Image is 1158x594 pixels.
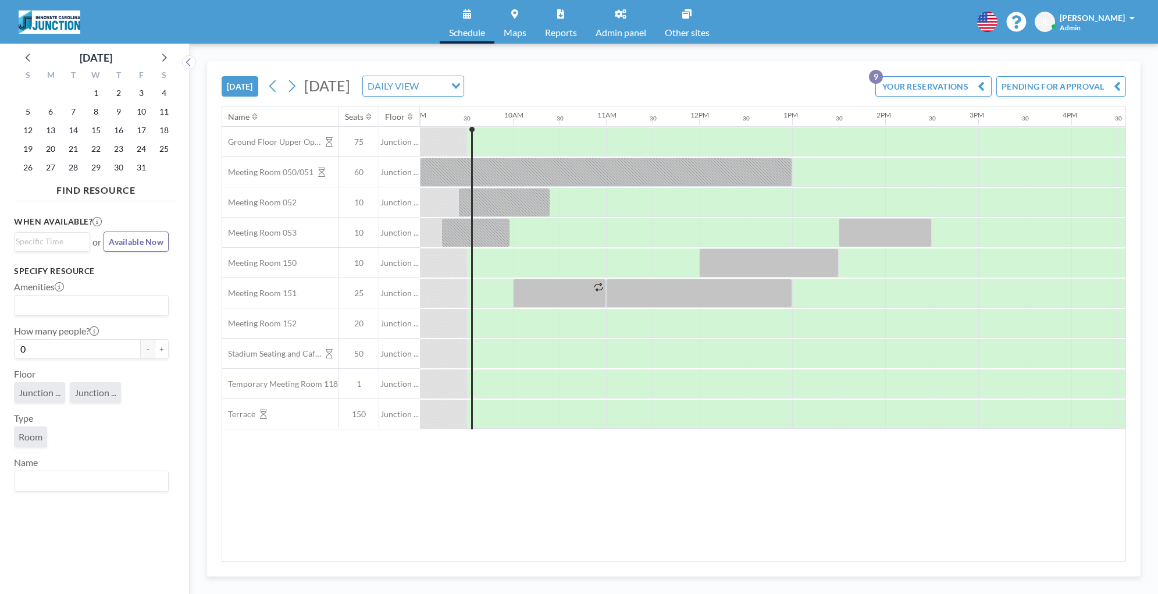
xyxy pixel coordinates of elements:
span: Sunday, October 12, 2025 [20,122,36,138]
span: Junction ... [74,387,116,399]
div: 3PM [970,111,984,119]
span: [DATE] [304,77,350,94]
span: Wednesday, October 8, 2025 [88,104,104,120]
div: Search for option [15,296,168,315]
h4: FIND RESOURCE [14,180,178,196]
span: Junction ... [379,258,420,268]
button: [DATE] [222,76,258,97]
span: Monday, October 6, 2025 [42,104,59,120]
span: Junction ... [379,197,420,208]
div: T [62,69,85,84]
button: YOUR RESERVATIONS9 [875,76,992,97]
div: 1PM [783,111,798,119]
span: or [92,236,101,248]
span: Junction ... [379,379,420,389]
span: 10 [339,258,379,268]
span: JL [1041,17,1049,27]
label: How many people? [14,325,99,337]
div: Search for option [15,233,90,250]
span: Junction ... [379,227,420,238]
span: Wednesday, October 29, 2025 [88,159,104,176]
label: Amenities [14,281,64,293]
div: 30 [650,115,657,122]
span: Temporary Meeting Room 118 [222,379,338,389]
span: Meeting Room 151 [222,288,297,298]
div: 4PM [1063,111,1077,119]
span: 20 [339,318,379,329]
span: Saturday, October 25, 2025 [156,141,172,157]
span: Room [19,431,42,443]
span: Junction ... [379,318,420,329]
span: Junction ... [19,387,60,399]
span: Terrace [222,409,255,419]
span: Available Now [109,237,163,247]
button: + [155,339,169,359]
div: 30 [929,115,936,122]
label: Type [14,412,33,424]
span: Tuesday, October 28, 2025 [65,159,81,176]
span: Friday, October 3, 2025 [133,85,149,101]
span: Junction ... [379,348,420,359]
div: Name [228,112,250,122]
span: Junction ... [379,137,420,147]
div: 30 [1022,115,1029,122]
span: Meeting Room 150 [222,258,297,268]
span: Wednesday, October 1, 2025 [88,85,104,101]
span: Wednesday, October 15, 2025 [88,122,104,138]
span: Friday, October 31, 2025 [133,159,149,176]
span: 75 [339,137,379,147]
label: Name [14,457,38,468]
span: Friday, October 17, 2025 [133,122,149,138]
span: Saturday, October 11, 2025 [156,104,172,120]
span: Maps [504,28,526,37]
span: 25 [339,288,379,298]
span: Tuesday, October 7, 2025 [65,104,81,120]
span: Monday, October 13, 2025 [42,122,59,138]
span: 60 [339,167,379,177]
span: 10 [339,197,379,208]
span: Stadium Seating and Cafe area [222,348,321,359]
div: Floor [385,112,405,122]
div: M [40,69,62,84]
span: 150 [339,409,379,419]
span: Ground Floor Upper Open Area [222,137,321,147]
span: Thursday, October 9, 2025 [111,104,127,120]
div: Search for option [15,471,168,491]
div: 30 [1115,115,1122,122]
span: Tuesday, October 21, 2025 [65,141,81,157]
span: Meeting Room 052 [222,197,297,208]
span: Saturday, October 18, 2025 [156,122,172,138]
input: Search for option [16,298,162,313]
span: Meeting Room 050/051 [222,167,313,177]
div: F [130,69,152,84]
span: Sunday, October 19, 2025 [20,141,36,157]
span: Monday, October 20, 2025 [42,141,59,157]
div: 2PM [876,111,891,119]
span: 10 [339,227,379,238]
span: Admin panel [596,28,646,37]
span: Sunday, October 5, 2025 [20,104,36,120]
div: Search for option [363,76,464,96]
div: 30 [836,115,843,122]
span: Thursday, October 23, 2025 [111,141,127,157]
div: 30 [743,115,750,122]
div: S [17,69,40,84]
div: 30 [464,115,471,122]
input: Search for option [16,474,162,489]
span: Friday, October 10, 2025 [133,104,149,120]
span: DAILY VIEW [365,79,421,94]
div: 11AM [597,111,617,119]
span: Meeting Room 053 [222,227,297,238]
button: - [141,339,155,359]
span: Tuesday, October 14, 2025 [65,122,81,138]
button: Available Now [104,232,169,252]
button: PENDING FOR APPROVAL [996,76,1126,97]
div: 12PM [690,111,709,119]
div: 30 [557,115,564,122]
span: Schedule [449,28,485,37]
span: Admin [1060,23,1081,32]
span: Thursday, October 2, 2025 [111,85,127,101]
div: Seats [345,112,364,122]
div: 10AM [504,111,523,119]
h3: Specify resource [14,266,169,276]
